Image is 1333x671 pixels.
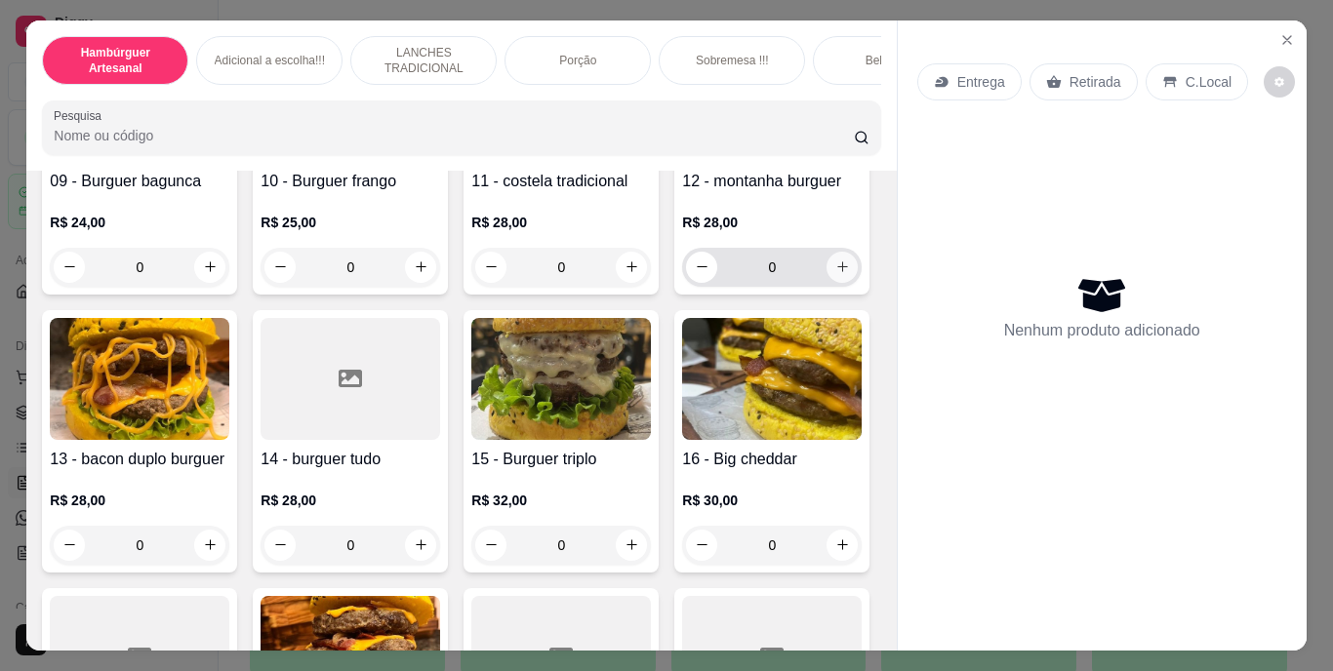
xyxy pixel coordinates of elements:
p: R$ 30,00 [682,491,862,510]
p: Retirada [1070,72,1121,92]
p: Bebidas [866,53,908,68]
h4: 14 - burguer tudo [261,448,440,471]
button: decrease-product-quantity [475,530,506,561]
button: increase-product-quantity [405,530,436,561]
img: product-image [50,318,229,440]
p: R$ 28,00 [261,491,440,510]
h4: 11 - costela tradicional [471,170,651,193]
button: decrease-product-quantity [54,252,85,283]
button: decrease-product-quantity [264,252,296,283]
h4: 09 - Burguer bagunca [50,170,229,193]
p: Sobremesa !!! [696,53,769,68]
button: decrease-product-quantity [686,530,717,561]
button: increase-product-quantity [827,252,858,283]
p: Entrega [957,72,1005,92]
h4: 13 - bacon duplo burguer [50,448,229,471]
button: increase-product-quantity [194,252,225,283]
input: Pesquisa [54,126,854,145]
p: R$ 28,00 [682,213,862,232]
label: Pesquisa [54,107,108,124]
img: product-image [471,318,651,440]
p: R$ 28,00 [471,213,651,232]
p: Nenhum produto adicionado [1004,319,1200,342]
p: R$ 32,00 [471,491,651,510]
button: increase-product-quantity [194,530,225,561]
p: C.Local [1186,72,1232,92]
button: decrease-product-quantity [264,530,296,561]
button: Close [1272,24,1303,56]
button: decrease-product-quantity [686,252,717,283]
h4: 12 - montanha burguer [682,170,862,193]
button: increase-product-quantity [616,530,647,561]
p: LANCHES TRADICIONAL [367,45,480,76]
button: decrease-product-quantity [54,530,85,561]
button: decrease-product-quantity [1264,66,1295,98]
button: decrease-product-quantity [475,252,506,283]
button: increase-product-quantity [616,252,647,283]
h4: 16 - Big cheddar [682,448,862,471]
img: product-image [682,318,862,440]
p: R$ 25,00 [261,213,440,232]
h4: 10 - Burguer frango [261,170,440,193]
button: increase-product-quantity [405,252,436,283]
button: increase-product-quantity [827,530,858,561]
p: Hambúrguer Artesanal [59,45,172,76]
p: R$ 24,00 [50,213,229,232]
p: R$ 28,00 [50,491,229,510]
p: Adicional a escolha!!! [215,53,325,68]
h4: 15 - Burguer triplo [471,448,651,471]
p: Porção [559,53,596,68]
